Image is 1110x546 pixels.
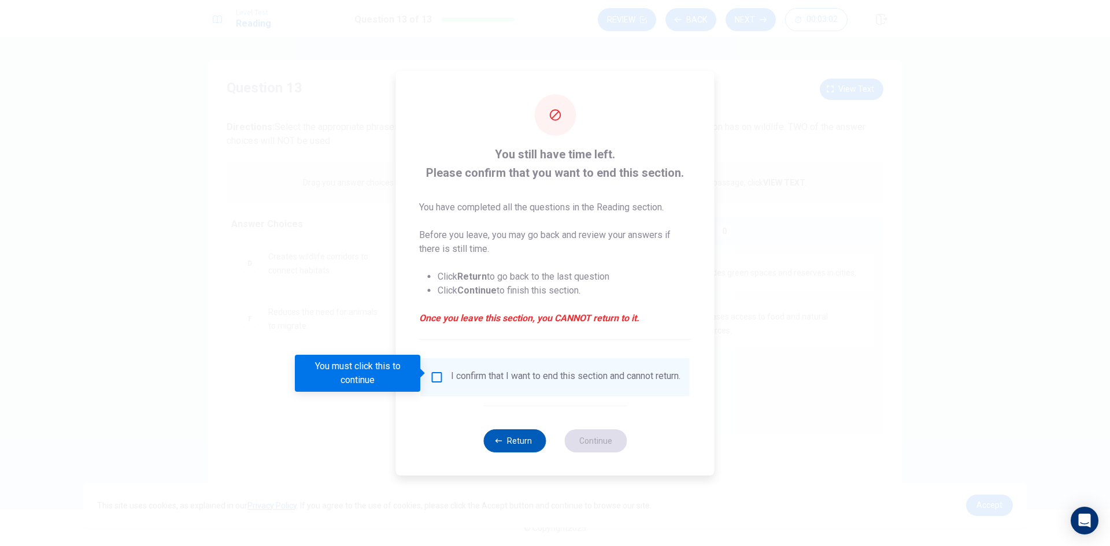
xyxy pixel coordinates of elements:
[457,285,497,296] strong: Continue
[438,284,691,298] li: Click to finish this section.
[295,355,420,392] div: You must click this to continue
[419,311,691,325] em: Once you leave this section, you CANNOT return to it.
[564,429,627,452] button: Continue
[419,145,691,182] span: You still have time left. Please confirm that you want to end this section.
[430,370,444,384] span: You must click this to continue
[1071,507,1098,534] div: Open Intercom Messenger
[483,429,546,452] button: Return
[438,270,691,284] li: Click to go back to the last question
[419,200,691,214] p: You have completed all the questions in the Reading section.
[451,370,680,384] div: I confirm that I want to end this section and cannot return.
[419,228,691,256] p: Before you leave, you may go back and review your answers if there is still time.
[457,271,487,282] strong: Return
